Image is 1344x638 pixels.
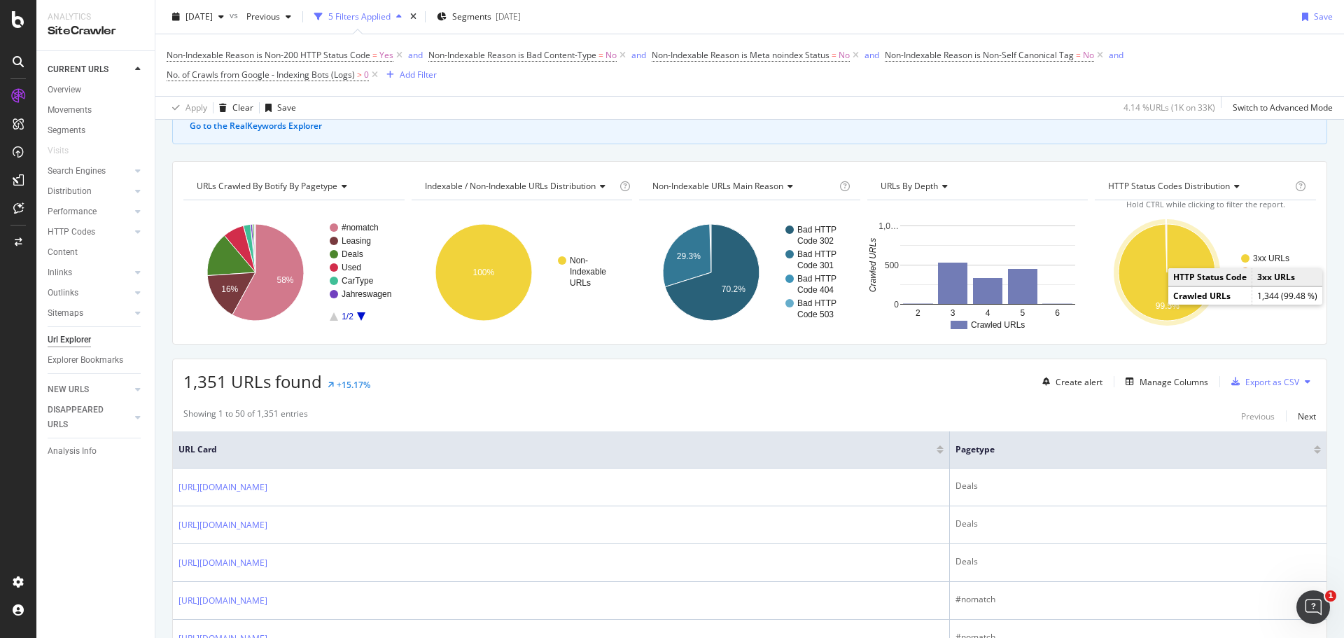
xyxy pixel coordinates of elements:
[48,103,145,118] a: Movements
[881,180,938,192] span: URLs by Depth
[1083,46,1094,65] span: No
[428,49,596,61] span: Non-Indexable Reason is Bad Content-Type
[797,310,834,319] text: Code 503
[48,265,131,280] a: Inlinks
[48,225,95,240] div: HTTP Codes
[342,312,353,321] text: 1/2
[422,175,617,197] h4: Indexable / Non-Indexable URLs Distribution
[570,267,606,277] text: Indexable
[48,164,106,179] div: Search Engines
[916,308,920,318] text: 2
[652,180,783,192] span: Non-Indexable URLs Main Reason
[48,11,143,23] div: Analytics
[864,49,879,61] div: and
[48,123,145,138] a: Segments
[48,123,85,138] div: Segments
[260,97,296,119] button: Save
[276,275,293,285] text: 58%
[48,286,78,300] div: Outlinks
[985,308,990,318] text: 4
[48,444,97,459] div: Analysis Info
[867,211,1086,333] svg: A chart.
[631,49,646,61] div: and
[1298,408,1316,424] button: Next
[48,62,131,77] a: CURRENT URLS
[48,403,118,432] div: DISAPPEARED URLS
[1126,199,1285,209] span: Hold CTRL while clicking to filter the report.
[408,48,423,62] button: and
[48,184,92,199] div: Distribution
[650,175,836,197] h4: Non-Indexable URLs Main Reason
[605,46,617,65] span: No
[48,83,81,97] div: Overview
[183,211,402,333] svg: A chart.
[452,11,491,22] span: Segments
[1253,254,1289,263] text: 3xx URLs
[1325,590,1336,602] span: 1
[48,204,131,219] a: Performance
[48,265,72,280] div: Inlinks
[797,261,834,270] text: Code 301
[955,443,1293,456] span: pagetype
[878,221,899,231] text: 1,0…
[48,382,89,397] div: NEW URLS
[1253,267,1289,277] text: 4xx URLs
[197,180,337,192] span: URLs Crawled By Botify By pagetype
[1037,370,1102,393] button: Create alert
[48,382,131,397] a: NEW URLS
[183,408,308,424] div: Showing 1 to 50 of 1,351 entries
[1055,308,1060,318] text: 6
[48,164,131,179] a: Search Engines
[342,223,379,233] text: #nomatch
[955,480,1321,492] div: Deals
[48,306,83,321] div: Sitemaps
[797,298,836,308] text: Bad HTTP
[1245,376,1299,388] div: Export as CSV
[342,289,391,299] text: Jahreswagen
[1105,175,1292,197] h4: HTTP Status Codes Distribution
[381,67,437,83] button: Add Filter
[48,403,131,432] a: DISAPPEARED URLS
[955,555,1321,568] div: Deals
[400,69,437,81] div: Add Filter
[868,238,878,292] text: Crawled URLs
[1123,102,1215,113] div: 4.14 % URLs ( 1K on 33K )
[183,370,322,393] span: 1,351 URLs found
[342,263,361,272] text: Used
[570,256,588,265] text: Non-
[48,286,131,300] a: Outlinks
[407,10,419,24] div: times
[48,83,145,97] a: Overview
[178,518,267,532] a: [URL][DOMAIN_NAME]
[194,175,392,197] h4: URLs Crawled By Botify By pagetype
[337,379,370,391] div: +15.17%
[570,278,591,288] text: URLs
[598,49,603,61] span: =
[48,204,97,219] div: Performance
[48,62,108,77] div: CURRENT URLS
[1314,11,1333,22] div: Save
[797,236,834,246] text: Code 302
[951,308,955,318] text: 3
[1095,211,1314,333] svg: A chart.
[48,144,69,158] div: Visits
[167,6,230,28] button: [DATE]
[48,353,145,368] a: Explorer Bookmarks
[1298,410,1316,422] div: Next
[408,49,423,61] div: and
[190,120,322,132] button: Go to the RealKeywords Explorer
[48,306,131,321] a: Sitemaps
[631,48,646,62] button: and
[496,11,521,22] div: [DATE]
[864,48,879,62] button: and
[797,274,836,284] text: Bad HTTP
[1252,268,1323,286] td: 3xx URLs
[412,211,631,333] svg: A chart.
[48,333,145,347] a: Url Explorer
[639,211,858,333] svg: A chart.
[372,49,377,61] span: =
[342,249,363,259] text: Deals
